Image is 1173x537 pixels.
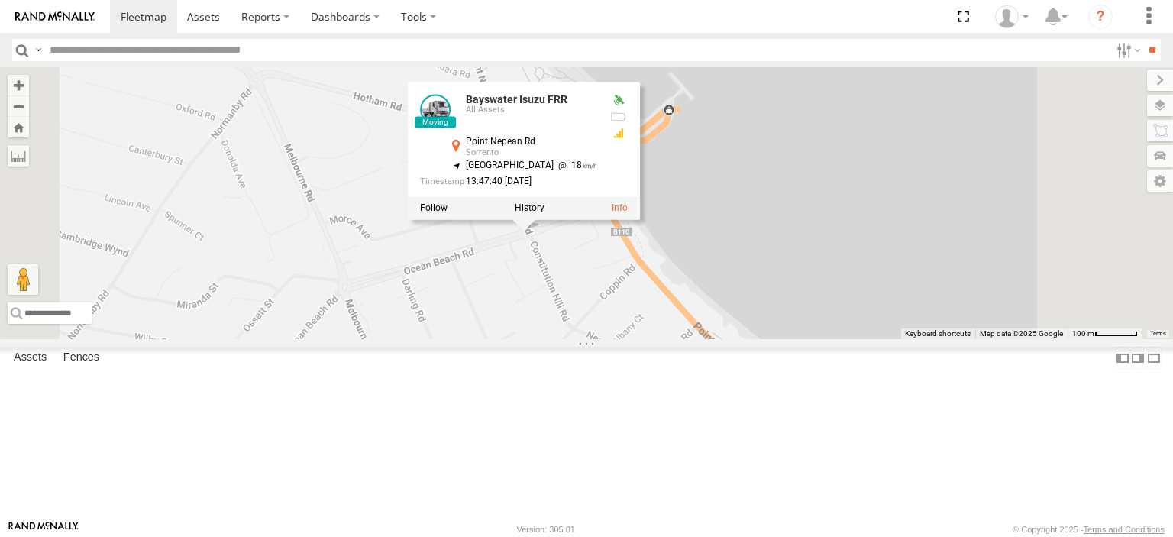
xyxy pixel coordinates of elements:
[8,264,38,295] button: Drag Pegman onto the map to open Street View
[32,39,44,61] label: Search Query
[466,106,597,115] div: All Assets
[1068,328,1142,339] button: Map Scale: 100 m per 53 pixels
[1115,347,1130,369] label: Dock Summary Table to the Left
[1110,39,1143,61] label: Search Filter Options
[1013,525,1165,534] div: © Copyright 2025 -
[420,95,451,125] a: View Asset Details
[15,11,95,22] img: rand-logo.svg
[466,94,567,106] a: Bayswater Isuzu FRR
[517,525,575,534] div: Version: 305.01
[420,202,448,213] label: Realtime tracking of Asset
[1130,347,1146,369] label: Dock Summary Table to the Right
[8,75,29,95] button: Zoom in
[990,5,1034,28] div: Shaun Desmond
[56,348,107,369] label: Fences
[8,522,79,537] a: Visit our Website
[1084,525,1165,534] a: Terms and Conditions
[980,329,1063,338] span: Map data ©2025 Google
[8,117,29,137] button: Zoom Home
[1146,347,1162,369] label: Hide Summary Table
[466,137,597,147] div: Point Nepean Rd
[609,111,628,123] div: No battery health information received from this device.
[609,128,628,140] div: GSM Signal = 3
[466,149,597,158] div: Sorrento
[466,160,554,171] span: [GEOGRAPHIC_DATA]
[1088,5,1113,29] i: ?
[554,160,597,171] span: 18
[515,202,544,213] label: View Asset History
[1147,170,1173,192] label: Map Settings
[609,95,628,107] div: Valid GPS Fix
[6,348,54,369] label: Assets
[420,177,597,187] div: Date/time of location update
[1150,330,1166,336] a: Terms
[8,145,29,167] label: Measure
[905,328,971,339] button: Keyboard shortcuts
[1072,329,1094,338] span: 100 m
[8,95,29,117] button: Zoom out
[612,202,628,213] a: View Asset Details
